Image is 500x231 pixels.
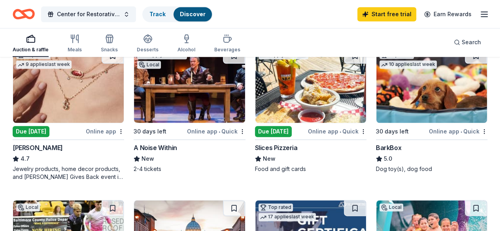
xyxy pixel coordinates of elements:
button: TrackDiscover [142,6,213,22]
div: Online app Quick [429,126,487,136]
div: Due [DATE] [13,126,49,137]
div: A Noise Within [134,143,177,152]
div: Beverages [214,47,240,53]
a: Earn Rewards [419,7,476,21]
span: 5.0 [384,154,392,163]
button: Snacks [101,31,118,57]
div: Auction & raffle [13,47,49,53]
div: 30 days left [134,127,166,136]
button: Alcohol [177,31,195,57]
div: 9 applies last week [16,60,72,69]
a: Track [149,11,166,17]
a: Start free trial [357,7,416,21]
div: [PERSON_NAME] [13,143,63,152]
div: Dog toy(s), dog food [376,165,487,173]
span: • [340,128,341,135]
a: Discover [180,11,206,17]
span: • [460,128,462,135]
div: Online app Quick [308,126,366,136]
span: • [219,128,220,135]
button: Beverages [214,31,240,57]
div: 10 applies last week [379,60,437,69]
button: Search [447,34,487,50]
button: Center for Restorative Justice Works Christmas Event [41,6,136,22]
div: Online app Quick [187,126,245,136]
div: Desserts [137,47,158,53]
div: Due [DATE] [255,126,292,137]
div: 30 days left [376,127,409,136]
div: Meals [68,47,82,53]
a: Image for Slices Pizzeria1 applylast weekDue [DATE]Online app•QuickSlices PizzeriaNewFood and gif... [255,47,366,173]
div: BarkBox [376,143,401,152]
span: 4.7 [21,154,30,163]
div: Local [379,203,403,211]
button: Auction & raffle [13,31,49,57]
div: Alcohol [177,47,195,53]
span: New [263,154,275,163]
img: Image for Slices Pizzeria [255,48,366,123]
button: Meals [68,31,82,57]
div: Food and gift cards [255,165,366,173]
img: Image for BarkBox [376,48,487,123]
div: Jewelry products, home decor products, and [PERSON_NAME] Gives Back event in-store or online (or ... [13,165,124,181]
div: Local [137,61,161,69]
span: Search [462,38,481,47]
a: Image for BarkBoxTop rated10 applieslast week30 days leftOnline app•QuickBarkBox5.0Dog toy(s), do... [376,47,487,173]
a: Image for Kendra ScottTop rated9 applieslast weekDue [DATE]Online app[PERSON_NAME]4.7Jewelry prod... [13,47,124,181]
div: Snacks [101,47,118,53]
div: Local [16,203,40,211]
span: Center for Restorative Justice Works Christmas Event [57,9,120,19]
div: Top rated [258,203,293,211]
img: Image for A Noise Within [134,48,245,123]
div: 2-4 tickets [134,165,245,173]
img: Image for Kendra Scott [13,48,124,123]
div: Online app [86,126,124,136]
button: Desserts [137,31,158,57]
div: Slices Pizzeria [255,143,298,152]
a: Image for A Noise Within1 applylast weekLocal30 days leftOnline app•QuickA Noise WithinNew2-4 tic... [134,47,245,173]
div: 17 applies last week [258,213,316,221]
span: New [142,154,154,163]
a: Home [13,5,35,23]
